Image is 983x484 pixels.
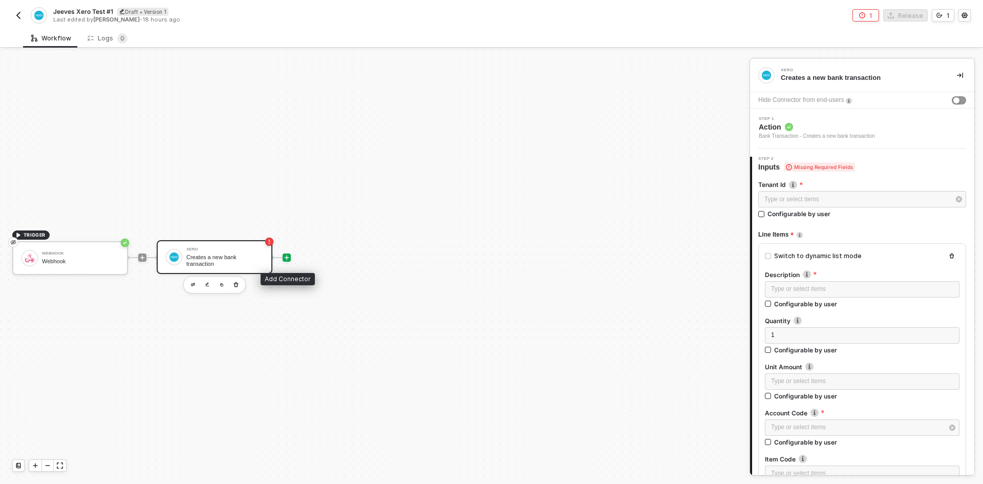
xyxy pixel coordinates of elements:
div: Configurable by user [774,438,837,447]
span: Jeeves Xero Test #1 [53,7,113,16]
span: Line Items [758,228,794,241]
span: icon-minus [45,462,51,469]
div: Hide Connector from end-users [758,95,844,105]
img: icon-info [803,270,811,279]
div: Configurable by user [767,209,830,218]
div: Logs [88,33,127,44]
span: icon-play [284,255,290,261]
span: icon-error-page [265,238,273,246]
span: [PERSON_NAME] [93,16,140,23]
img: icon-info [799,455,807,463]
span: icon-success-page [121,239,129,247]
div: Switch to dynamic list mode [774,251,862,261]
span: icon-collapse-right [957,72,963,78]
span: icon-settings [961,12,968,18]
img: edit-cred [191,283,195,286]
img: icon [169,252,179,262]
div: Creates a new bank transaction [781,73,941,82]
img: integration-icon [762,71,771,80]
div: Webhook [42,258,119,265]
span: Inputs [758,162,855,172]
span: 1 [771,331,775,339]
div: Creates a new bank transaction [186,254,263,267]
img: icon [25,254,34,263]
img: integration-icon [34,11,43,20]
span: icon-expand [57,462,63,469]
span: icon-error-page [859,12,865,18]
label: Unit Amount [765,363,959,371]
div: Webhook [42,251,119,256]
span: Action [759,122,875,132]
sup: 0 [117,33,127,44]
span: Missing Required Fields [784,162,855,172]
span: eye-invisible [10,238,16,246]
div: Configurable by user [774,346,837,354]
div: 1 [869,11,872,20]
img: copy-block [220,283,224,287]
button: edit-cred [187,279,199,291]
img: edit-cred [205,282,209,287]
div: 1 [947,11,950,20]
div: Add Connector [261,273,315,285]
div: Bank Transaction - Creates a new bank transaction [759,132,875,140]
div: Xero [781,68,934,72]
label: Item Code [765,455,959,464]
span: icon-versioning [936,12,943,18]
div: Configurable by user [774,300,837,308]
div: Xero [186,247,263,251]
span: Step 1 [759,117,875,121]
span: TRIGGER [24,231,46,239]
label: Account Code [765,409,959,417]
img: back [14,11,23,19]
button: 1 [852,9,879,22]
span: icon-play [139,255,145,261]
label: Tenant Id [758,180,966,189]
span: Step 2 [758,157,855,161]
span: icon-play [32,462,38,469]
img: icon-info [794,317,802,325]
div: Step 1Action Bank Transaction - Creates a new bank transaction [750,117,974,140]
button: Release [883,9,928,22]
div: Last edited by - 18 hours ago [53,16,490,24]
button: copy-block [216,279,228,291]
img: icon-info [805,363,814,371]
img: icon-info [846,98,852,104]
img: icon-info [810,409,819,417]
span: icon-edit [119,9,125,14]
span: icon-play [15,232,22,238]
div: Configurable by user [774,392,837,401]
button: edit-cred [201,279,213,291]
img: icon-info [789,181,797,189]
button: back [12,9,25,22]
label: Quantity [765,317,959,325]
img: icon-info [797,232,803,238]
div: Draft • Version 1 [117,8,168,16]
button: 1 [932,9,954,22]
label: Description [765,270,959,279]
div: Workflow [31,34,71,43]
